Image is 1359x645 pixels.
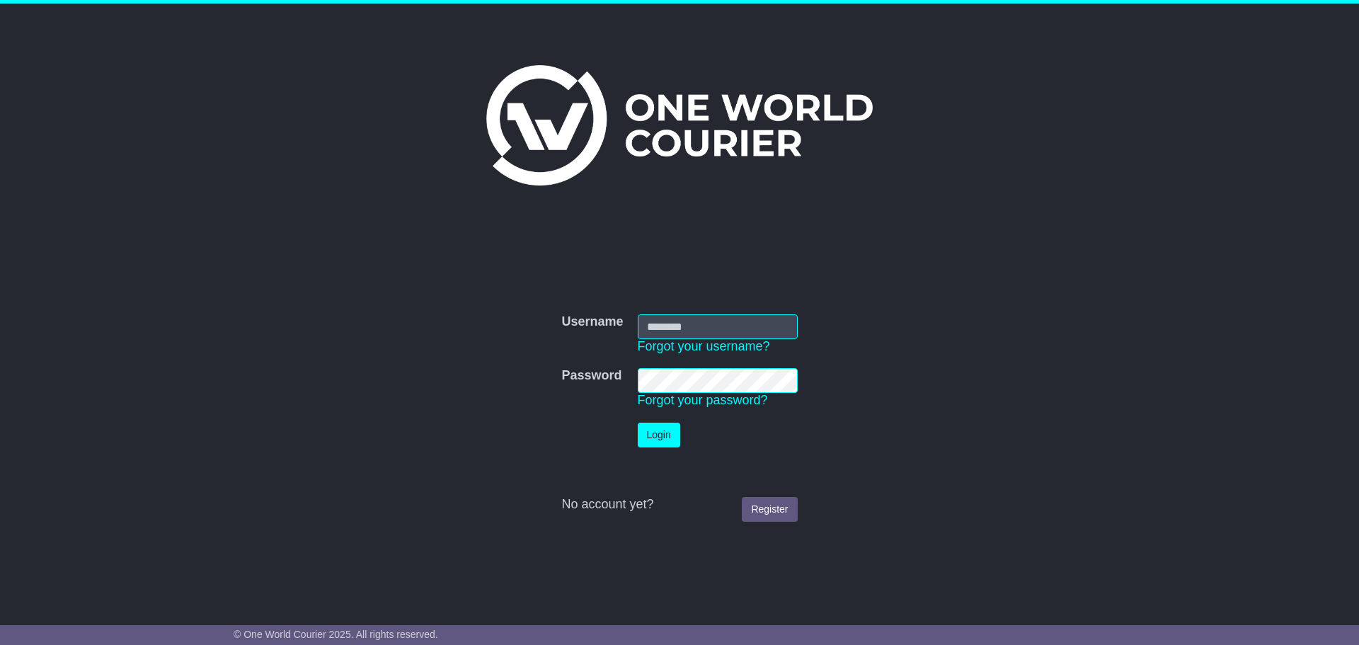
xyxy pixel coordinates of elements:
span: © One World Courier 2025. All rights reserved. [234,629,438,640]
label: Password [561,368,621,384]
label: Username [561,314,623,330]
a: Register [742,497,797,522]
button: Login [638,423,680,447]
img: One World [486,65,873,185]
a: Forgot your username? [638,339,770,353]
a: Forgot your password? [638,393,768,407]
div: No account yet? [561,497,797,513]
